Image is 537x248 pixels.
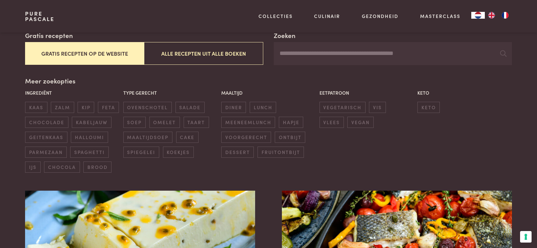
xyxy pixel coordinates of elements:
[25,161,40,173] span: ijs
[144,42,263,65] button: Alle recepten uit alle boeken
[72,117,111,128] span: kabeljauw
[417,89,512,96] p: Keto
[44,161,80,173] span: chocola
[471,12,485,19] div: Language
[71,132,108,143] span: halloumi
[275,132,305,143] span: ontbijt
[471,12,512,19] aside: Language selected: Nederlands
[259,13,293,20] a: Collecties
[369,102,386,113] span: vis
[123,117,146,128] span: soep
[417,102,440,113] span: keto
[319,102,366,113] span: vegetarisch
[347,117,373,128] span: vegan
[25,102,47,113] span: kaas
[78,102,94,113] span: kip
[319,117,344,128] span: vlees
[149,117,180,128] span: omelet
[221,132,271,143] span: voorgerecht
[25,11,55,22] a: PurePascale
[471,12,485,19] a: NL
[250,102,276,113] span: lunch
[70,147,108,158] span: spaghetti
[83,161,111,173] span: brood
[221,147,254,158] span: dessert
[123,147,159,158] span: spiegelei
[184,117,209,128] span: taart
[485,12,512,19] ul: Language list
[123,132,172,143] span: maaltijdsoep
[123,89,218,96] p: Type gerecht
[25,147,66,158] span: parmezaan
[175,102,205,113] span: salade
[123,102,172,113] span: ovenschotel
[279,117,303,128] span: hapje
[485,12,498,19] a: EN
[314,13,340,20] a: Culinair
[362,13,398,20] a: Gezondheid
[221,117,275,128] span: meeneemlunch
[163,147,194,158] span: koekjes
[25,42,144,65] button: Gratis recepten op de website
[98,102,119,113] span: feta
[25,117,68,128] span: chocolade
[25,89,120,96] p: Ingrediënt
[498,12,512,19] a: FR
[176,132,199,143] span: cake
[274,31,295,40] label: Zoeken
[319,89,414,96] p: Eetpatroon
[221,89,316,96] p: Maaltijd
[51,102,74,113] span: zalm
[221,102,246,113] span: diner
[25,132,67,143] span: geitenkaas
[520,231,532,243] button: Uw voorkeuren voor toestemming voor trackingtechnologieën
[257,147,304,158] span: fruitontbijt
[420,13,460,20] a: Masterclass
[25,31,73,40] label: Gratis recepten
